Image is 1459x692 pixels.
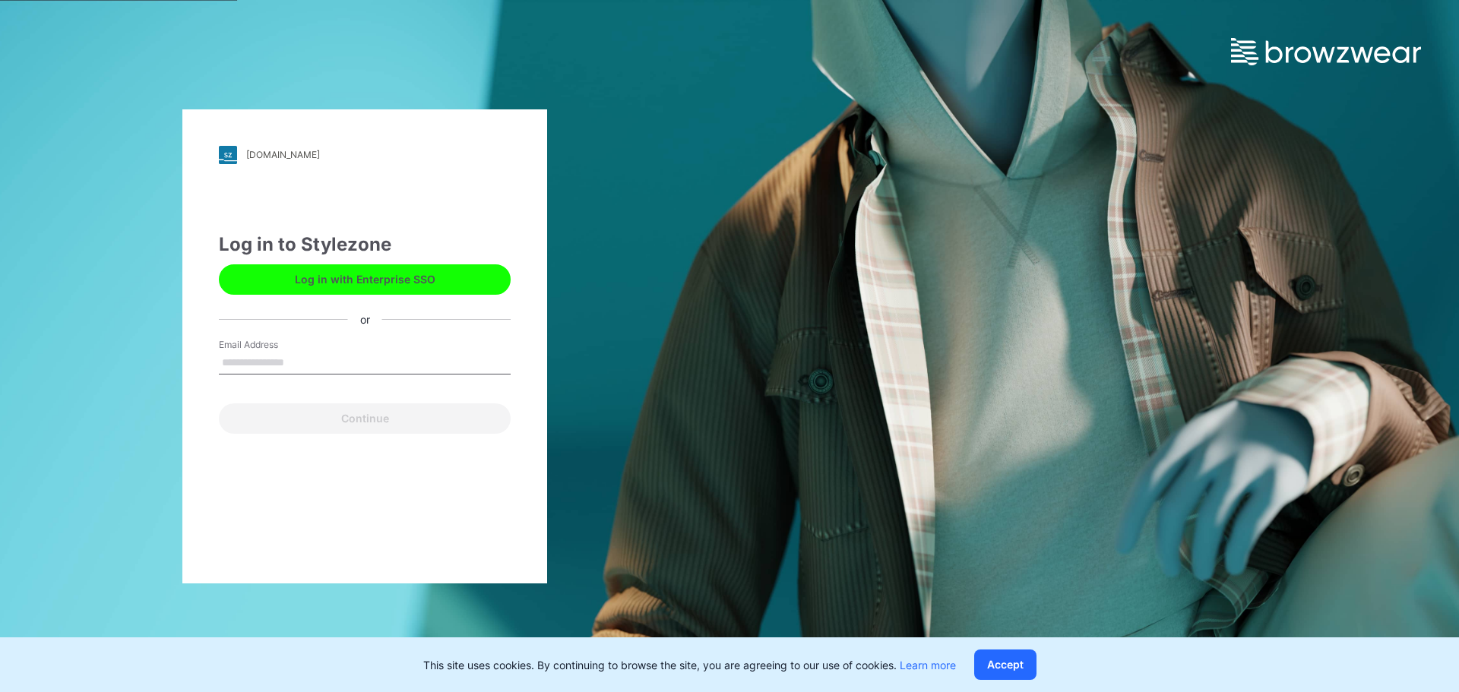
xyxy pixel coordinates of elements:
[348,311,382,327] div: or
[900,659,956,671] a: Learn more
[974,649,1036,680] button: Accept
[219,146,511,164] a: [DOMAIN_NAME]
[219,231,511,258] div: Log in to Stylezone
[246,149,320,160] div: [DOMAIN_NAME]
[1231,38,1421,65] img: browzwear-logo.e42bd6dac1945053ebaf764b6aa21510.svg
[219,264,511,295] button: Log in with Enterprise SSO
[219,338,325,352] label: Email Address
[219,146,237,164] img: stylezone-logo.562084cfcfab977791bfbf7441f1a819.svg
[423,657,956,673] p: This site uses cookies. By continuing to browse the site, you are agreeing to our use of cookies.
